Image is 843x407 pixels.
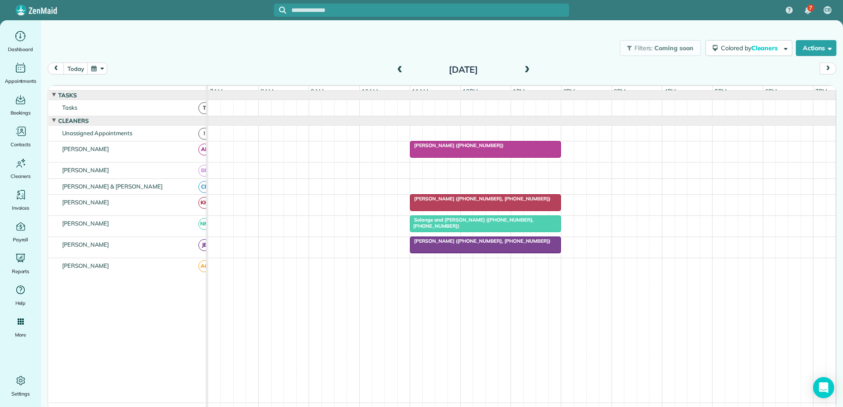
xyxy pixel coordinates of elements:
span: Coming soon [654,44,694,52]
span: 4pm [662,88,678,95]
span: BR [198,165,210,177]
a: Contacts [4,124,37,149]
span: Dashboard [8,45,33,54]
span: [PERSON_NAME] & [PERSON_NAME] [60,183,164,190]
span: Filters: [634,44,653,52]
span: Tasks [56,92,78,99]
a: Settings [4,374,37,398]
h2: [DATE] [408,65,518,74]
span: ! [198,128,210,140]
span: NM [198,218,210,230]
span: Contacts [11,140,30,149]
span: Colored by [721,44,781,52]
span: 7 [809,4,812,11]
span: AG [198,260,210,272]
svg: Focus search [279,7,286,14]
a: Dashboard [4,29,37,54]
a: Reports [4,251,37,276]
a: Invoices [4,188,37,212]
span: 12pm [461,88,480,95]
span: Cleaners [751,44,780,52]
button: next [820,63,836,74]
span: Cleaners [11,172,30,181]
span: [PERSON_NAME] [60,241,111,248]
button: Colored byCleaners [705,40,792,56]
span: Cleaners [56,117,90,124]
span: 2pm [562,88,577,95]
span: 9am [309,88,325,95]
span: [PERSON_NAME] ([PHONE_NUMBER], [PHONE_NUMBER]) [410,196,551,202]
span: 11am [410,88,430,95]
span: AF [198,144,210,155]
button: today [63,63,88,74]
span: [PERSON_NAME] [60,166,111,174]
span: [PERSON_NAME] ([PHONE_NUMBER], [PHONE_NUMBER]) [410,238,551,244]
span: KH [198,197,210,209]
div: Open Intercom Messenger [813,377,834,398]
span: JB [198,239,210,251]
span: [PERSON_NAME] [60,262,111,269]
span: 3pm [612,88,627,95]
span: More [15,330,26,339]
span: Help [15,299,26,307]
span: CB [824,7,831,14]
button: Actions [796,40,836,56]
a: Payroll [4,219,37,244]
span: Bookings [11,108,31,117]
span: 5pm [713,88,728,95]
span: [PERSON_NAME] [60,220,111,227]
span: [PERSON_NAME] [60,145,111,152]
span: 1pm [511,88,526,95]
span: [PERSON_NAME] ([PHONE_NUMBER]) [410,142,504,148]
span: 7pm [813,88,829,95]
span: Unassigned Appointments [60,129,134,137]
span: Settings [11,389,30,398]
span: [PERSON_NAME] [60,199,111,206]
div: 7 unread notifications [798,1,817,20]
a: Appointments [4,61,37,85]
span: Reports [12,267,30,276]
span: Payroll [13,235,29,244]
span: CB [198,181,210,193]
span: Appointments [5,77,37,85]
span: Tasks [60,104,79,111]
span: 7am [208,88,224,95]
span: T [198,102,210,114]
button: prev [48,63,64,74]
span: 8am [259,88,275,95]
a: Help [4,283,37,307]
span: Invoices [12,203,30,212]
span: 6pm [763,88,779,95]
span: Solange and [PERSON_NAME] ([PHONE_NUMBER], [PHONE_NUMBER]) [410,217,533,229]
a: Bookings [4,92,37,117]
span: 10am [360,88,380,95]
button: Focus search [274,7,286,14]
a: Cleaners [4,156,37,181]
